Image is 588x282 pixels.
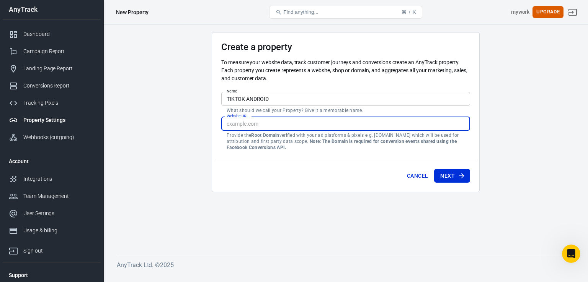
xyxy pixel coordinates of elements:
p: What should we call your Property? Give it a memorable name. [227,107,465,113]
a: User Settings [3,205,101,222]
a: Team Management [3,188,101,205]
div: Sign out [23,247,95,255]
button: Cancel [404,169,431,183]
a: Webhooks (outgoing) [3,129,101,146]
a: Dashboard [3,26,101,43]
a: Sign out [563,3,582,21]
div: Tracking Pixels [23,99,95,107]
h3: Create a property [221,42,470,52]
div: New Property [116,8,149,16]
span: Find anything... [283,9,318,15]
div: Landing Page Report [23,65,95,73]
button: Find anything...⌘ + K [269,6,422,19]
li: Account [3,152,101,170]
a: Sign out [3,239,101,259]
label: Name [227,88,237,94]
div: Conversions Report [23,82,95,90]
div: Team Management [23,192,95,200]
div: Integrations [23,175,95,183]
h6: AnyTrack Ltd. © 2025 [117,260,575,270]
strong: Root Domain [251,133,279,138]
a: Tracking Pixels [3,94,101,112]
div: Dashboard [23,30,95,38]
div: Campaign Report [23,47,95,55]
div: Usage & billing [23,227,95,235]
strong: Note: The Domain is required for conversion events shared using the Facebook Conversions API. [227,139,457,150]
label: Website URL [227,113,249,119]
button: Upgrade [532,6,563,18]
a: Usage & billing [3,222,101,239]
div: Webhooks (outgoing) [23,133,95,141]
button: Next [434,169,470,183]
p: Provide the verified with your ad platforms & pixels e.g. [DOMAIN_NAME] which will be used for at... [227,132,465,151]
a: Conversions Report [3,77,101,94]
a: Integrations [3,170,101,188]
div: User Settings [23,209,95,217]
div: Account id: rDEaH7jE [511,8,530,16]
a: Campaign Report [3,43,101,60]
a: Property Settings [3,112,101,129]
div: AnyTrack [3,6,101,13]
p: To measure your website data, track customer journeys and conversions create an AnyTrack property... [221,58,470,83]
a: Landing Page Report [3,60,101,77]
div: ⌘ + K [402,9,416,15]
iframe: Intercom live chat [562,245,580,263]
input: example.com [221,117,470,131]
div: Property Settings [23,116,95,124]
input: Your Website Name [221,92,470,106]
